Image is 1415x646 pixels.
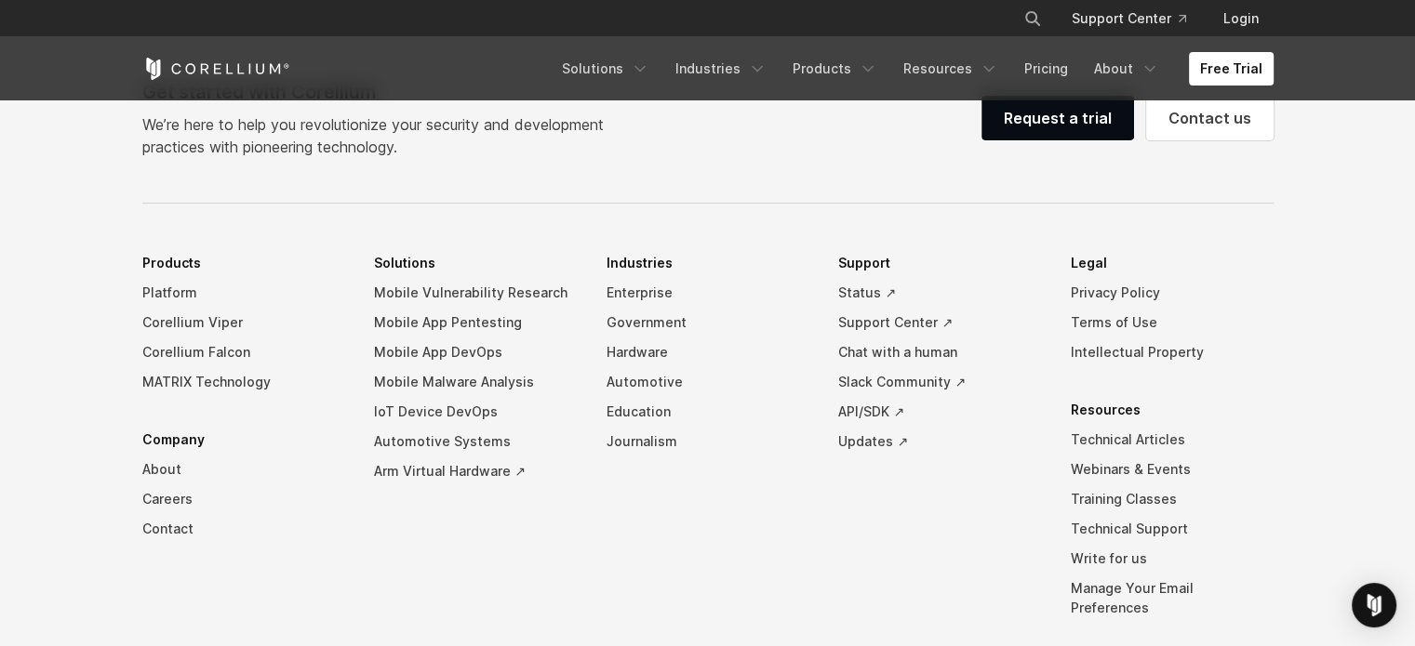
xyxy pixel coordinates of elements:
[1001,2,1274,35] div: Navigation Menu
[1071,337,1274,367] a: Intellectual Property
[1189,52,1274,86] a: Free Trial
[838,367,1041,397] a: Slack Community ↗
[1071,514,1274,544] a: Technical Support
[1016,2,1049,35] button: Search
[374,427,577,456] a: Automotive Systems
[142,337,345,367] a: Corellium Falcon
[1352,583,1396,627] div: Open Intercom Messenger
[892,52,1009,86] a: Resources
[981,96,1134,140] a: Request a trial
[838,337,1041,367] a: Chat with a human
[838,308,1041,337] a: Support Center ↗
[374,278,577,308] a: Mobile Vulnerability Research
[607,278,809,308] a: Enterprise
[1071,455,1274,484] a: Webinars & Events
[551,52,1274,86] div: Navigation Menu
[1071,573,1274,623] a: Manage Your Email Preferences
[1013,52,1079,86] a: Pricing
[142,455,345,484] a: About
[607,337,809,367] a: Hardware
[142,278,345,308] a: Platform
[1083,52,1170,86] a: About
[838,278,1041,308] a: Status ↗
[838,397,1041,427] a: API/SDK ↗
[1071,544,1274,573] a: Write for us
[142,58,290,80] a: Corellium Home
[374,308,577,337] a: Mobile App Pentesting
[607,397,809,427] a: Education
[781,52,888,86] a: Products
[374,456,577,486] a: Arm Virtual Hardware ↗
[142,484,345,514] a: Careers
[1071,278,1274,308] a: Privacy Policy
[374,367,577,397] a: Mobile Malware Analysis
[607,308,809,337] a: Government
[607,367,809,397] a: Automotive
[1071,308,1274,337] a: Terms of Use
[664,52,778,86] a: Industries
[374,337,577,367] a: Mobile App DevOps
[1071,484,1274,514] a: Training Classes
[1057,2,1201,35] a: Support Center
[142,367,345,397] a: MATRIX Technology
[142,308,345,337] a: Corellium Viper
[838,427,1041,456] a: Updates ↗
[142,113,619,158] p: We’re here to help you revolutionize your security and development practices with pioneering tech...
[1146,96,1274,140] a: Contact us
[551,52,661,86] a: Solutions
[1208,2,1274,35] a: Login
[374,397,577,427] a: IoT Device DevOps
[607,427,809,456] a: Journalism
[1071,425,1274,455] a: Technical Articles
[142,514,345,544] a: Contact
